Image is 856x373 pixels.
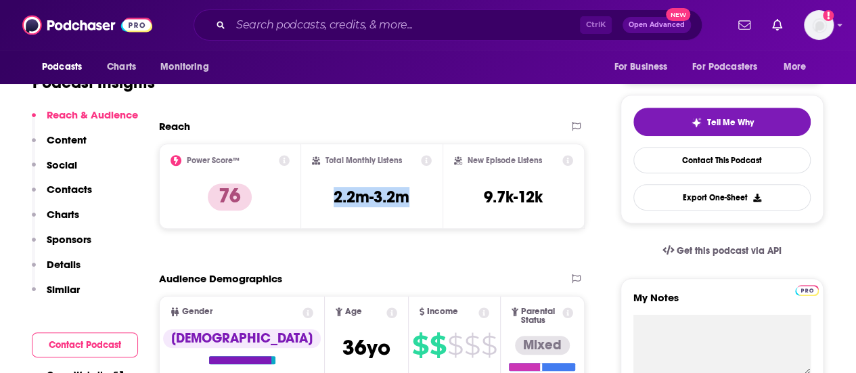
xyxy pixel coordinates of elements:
[159,272,282,285] h2: Audience Demographics
[692,58,757,76] span: For Podcasters
[32,133,87,158] button: Content
[32,233,91,258] button: Sponsors
[159,120,190,133] h2: Reach
[98,54,144,80] a: Charts
[484,187,543,207] h3: 9.7k-12k
[629,22,685,28] span: Open Advanced
[47,133,87,146] p: Content
[334,187,409,207] h3: 2.2m-3.2m
[325,156,402,165] h2: Total Monthly Listens
[795,283,819,296] a: Pro website
[47,233,91,246] p: Sponsors
[208,183,252,211] p: 76
[22,12,152,38] img: Podchaser - Follow, Share and Rate Podcasts
[464,334,480,356] span: $
[683,54,777,80] button: open menu
[32,54,99,80] button: open menu
[604,54,684,80] button: open menu
[47,108,138,121] p: Reach & Audience
[412,334,428,356] span: $
[481,334,497,356] span: $
[107,58,136,76] span: Charts
[633,184,811,211] button: Export One-Sheet
[804,10,834,40] img: User Profile
[182,307,212,316] span: Gender
[652,234,792,267] a: Get this podcast via API
[342,334,390,361] span: 36 yo
[430,334,446,356] span: $
[707,117,754,128] span: Tell Me Why
[32,332,138,357] button: Contact Podcast
[677,245,782,257] span: Get this podcast via API
[823,10,834,21] svg: Add a profile image
[32,208,79,233] button: Charts
[427,307,458,316] span: Income
[623,17,691,33] button: Open AdvancedNew
[633,147,811,173] a: Contact This Podcast
[666,8,690,21] span: New
[194,9,702,41] div: Search podcasts, credits, & more...
[47,283,80,296] p: Similar
[767,14,788,37] a: Show notifications dropdown
[633,291,811,315] label: My Notes
[47,183,92,196] p: Contacts
[32,183,92,208] button: Contacts
[47,158,77,171] p: Social
[521,307,560,325] span: Parental Status
[580,16,612,34] span: Ctrl K
[42,58,82,76] span: Podcasts
[774,54,824,80] button: open menu
[187,156,240,165] h2: Power Score™
[47,208,79,221] p: Charts
[231,14,580,36] input: Search podcasts, credits, & more...
[47,258,81,271] p: Details
[345,307,362,316] span: Age
[468,156,542,165] h2: New Episode Listens
[614,58,667,76] span: For Business
[515,336,570,355] div: Mixed
[163,329,321,348] div: [DEMOGRAPHIC_DATA]
[804,10,834,40] button: Show profile menu
[32,158,77,183] button: Social
[691,117,702,128] img: tell me why sparkle
[804,10,834,40] span: Logged in as mdekoning
[447,334,463,356] span: $
[32,258,81,283] button: Details
[795,285,819,296] img: Podchaser Pro
[32,283,80,308] button: Similar
[784,58,807,76] span: More
[151,54,226,80] button: open menu
[32,108,138,133] button: Reach & Audience
[633,108,811,136] button: tell me why sparkleTell Me Why
[733,14,756,37] a: Show notifications dropdown
[160,58,208,76] span: Monitoring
